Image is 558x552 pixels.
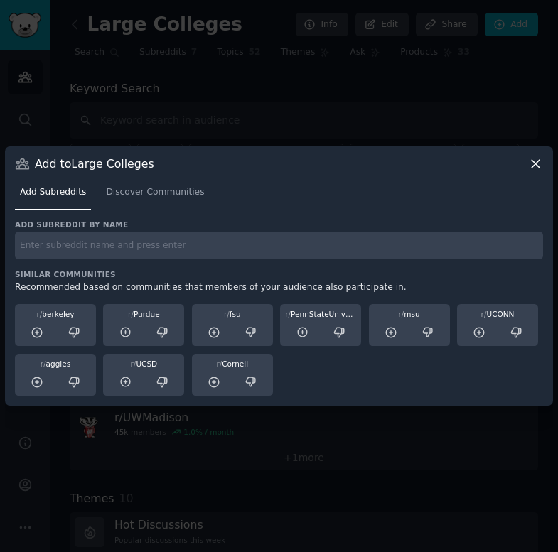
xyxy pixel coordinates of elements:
[197,359,268,369] div: Cornell
[131,359,136,368] span: r/
[41,359,46,368] span: r/
[108,309,179,319] div: Purdue
[20,186,86,199] span: Add Subreddits
[15,281,543,294] div: Recommended based on communities that members of your audience also participate in.
[128,310,134,318] span: r/
[36,310,42,318] span: r/
[35,156,154,171] h3: Add to Large Colleges
[197,309,268,319] div: fsu
[106,186,204,199] span: Discover Communities
[224,310,230,318] span: r/
[20,359,91,369] div: aggies
[399,310,404,318] span: r/
[108,359,179,369] div: UCSD
[20,309,91,319] div: berkeley
[15,220,543,229] h3: Add subreddit by name
[15,181,91,210] a: Add Subreddits
[15,269,543,279] h3: Similar Communities
[481,310,487,318] span: r/
[285,309,356,319] div: PennStateUniversity
[462,309,533,319] div: UCONN
[216,359,222,368] span: r/
[15,232,543,259] input: Enter subreddit name and press enter
[101,181,209,210] a: Discover Communities
[285,310,291,318] span: r/
[374,309,445,319] div: msu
